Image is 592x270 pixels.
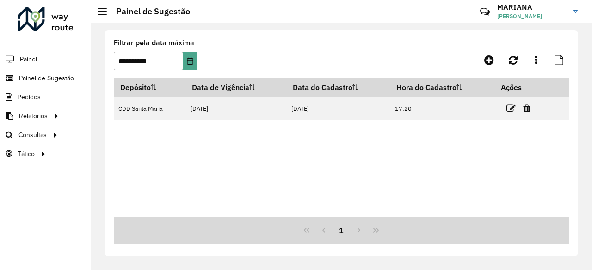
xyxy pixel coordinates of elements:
[497,3,567,12] h3: MARIANA
[107,6,190,17] h2: Painel de Sugestão
[114,78,185,97] th: Depósito
[286,97,390,120] td: [DATE]
[185,78,286,97] th: Data de Vigência
[18,130,47,140] span: Consultas
[19,111,48,121] span: Relatórios
[494,78,550,97] th: Ações
[19,73,74,83] span: Painel de Sugestão
[114,97,185,120] td: CDD Santa Maria
[18,149,35,159] span: Tático
[183,52,197,70] button: Choose Date
[390,78,495,97] th: Hora do Cadastro
[114,37,194,48] label: Filtrar pela data máxima
[475,2,495,22] a: Contato Rápido
[286,78,390,97] th: Data do Cadastro
[497,12,567,20] span: [PERSON_NAME]
[523,102,530,114] a: Excluir
[185,97,286,120] td: [DATE]
[18,92,41,102] span: Pedidos
[506,102,516,114] a: Editar
[20,54,37,64] span: Painel
[390,97,495,120] td: 17:20
[333,222,350,239] button: 1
